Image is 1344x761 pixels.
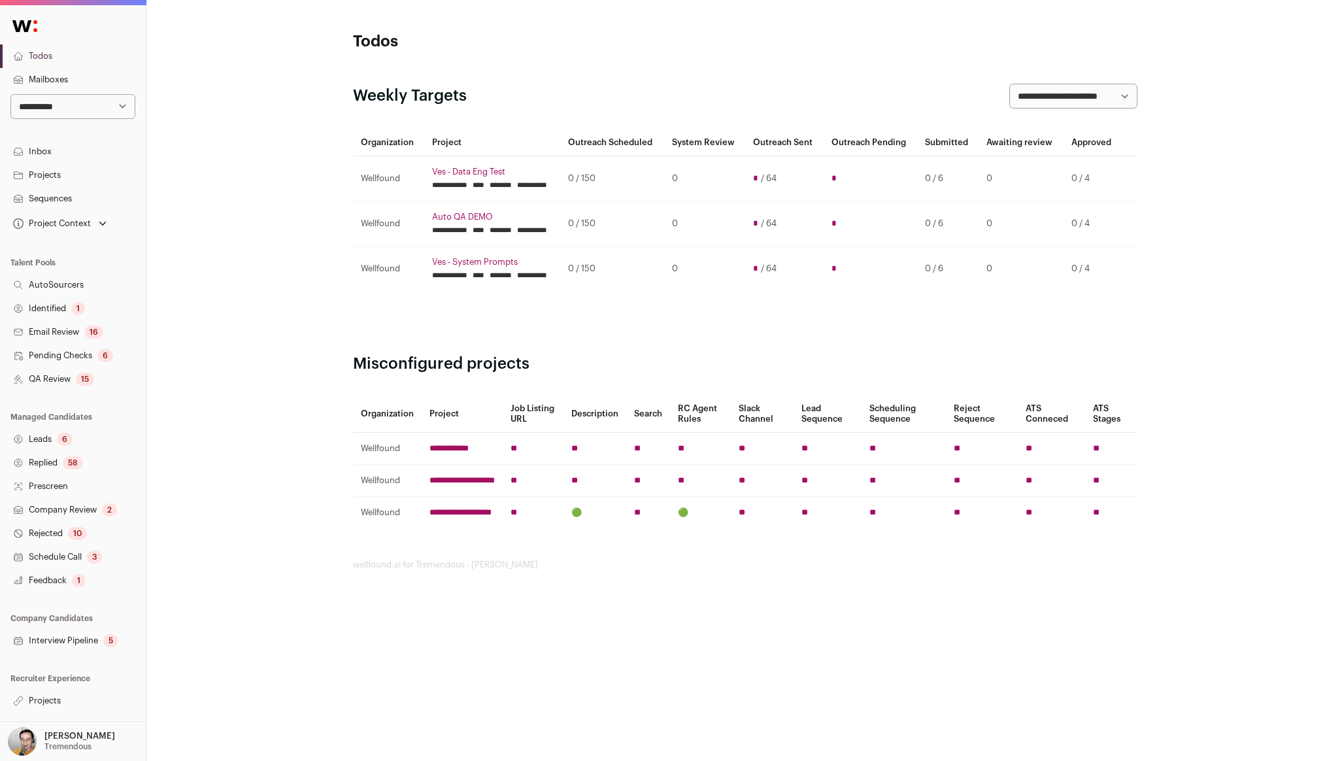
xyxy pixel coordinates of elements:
th: Scheduling Sequence [862,396,946,433]
div: 15 [76,373,94,386]
div: 58 [63,456,83,469]
a: Ves - Data Eng Test [432,167,552,177]
td: Wellfound [353,433,422,465]
th: ATS Conneced [1018,396,1085,433]
th: Organization [353,129,424,156]
span: / 64 [761,218,777,229]
div: 6 [57,433,73,446]
th: Project [424,129,560,156]
img: Wellfound [5,13,44,39]
button: Open dropdown [5,727,118,756]
th: Description [563,396,626,433]
span: / 64 [761,263,777,274]
a: Ves - System Prompts [432,257,552,267]
span: / 64 [761,173,777,184]
div: 16 [84,326,103,339]
td: Wellfound [353,465,422,497]
td: 🟢 [670,497,731,529]
td: 0 / 6 [917,201,979,246]
th: Outreach Scheduled [560,129,664,156]
button: Open dropdown [10,214,109,233]
div: 5 [103,634,118,647]
div: 2 [102,503,117,516]
td: Wellfound [353,246,424,292]
p: Tremendous [44,741,92,752]
td: Wellfound [353,497,422,529]
td: 0 / 6 [917,246,979,292]
th: Approved [1064,129,1121,156]
td: 0 / 4 [1064,246,1121,292]
p: [PERSON_NAME] [44,731,115,741]
th: Search [626,396,670,433]
th: Outreach Sent [745,129,823,156]
th: Organization [353,396,422,433]
td: 0 / 6 [917,156,979,201]
td: 0 [664,201,746,246]
img: 144000-medium_jpg [8,727,37,756]
td: 0 / 150 [560,156,664,201]
td: 0 / 150 [560,246,664,292]
th: Project [422,396,503,433]
td: 0 [979,156,1064,201]
div: Project Context [10,218,91,229]
td: 0 [979,201,1064,246]
footer: wellfound:ai for Tremendous - [PERSON_NAME] [353,560,1137,570]
th: ATS Stages [1085,396,1137,433]
h2: Weekly Targets [353,86,467,107]
td: 0 / 150 [560,201,664,246]
div: 1 [71,302,85,315]
a: Auto QA DEMO [432,212,552,222]
th: Outreach Pending [824,129,917,156]
td: 🟢 [563,497,626,529]
th: Job Listing URL [503,396,563,433]
h1: Todos [353,31,614,52]
th: Lead Sequence [794,396,862,433]
th: Awaiting review [979,129,1064,156]
th: Reject Sequence [946,396,1018,433]
div: 3 [87,550,102,564]
th: System Review [664,129,746,156]
td: 0 / 4 [1064,201,1121,246]
td: Wellfound [353,201,424,246]
div: 6 [97,349,113,362]
th: Submitted [917,129,979,156]
td: 0 [664,156,746,201]
div: 1 [72,574,86,587]
div: 10 [68,527,87,540]
th: RC Agent Rules [670,396,731,433]
td: 0 / 4 [1064,156,1121,201]
th: Slack Channel [731,396,794,433]
td: 0 [979,246,1064,292]
td: 0 [664,246,746,292]
td: Wellfound [353,156,424,201]
h2: Misconfigured projects [353,354,1137,375]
